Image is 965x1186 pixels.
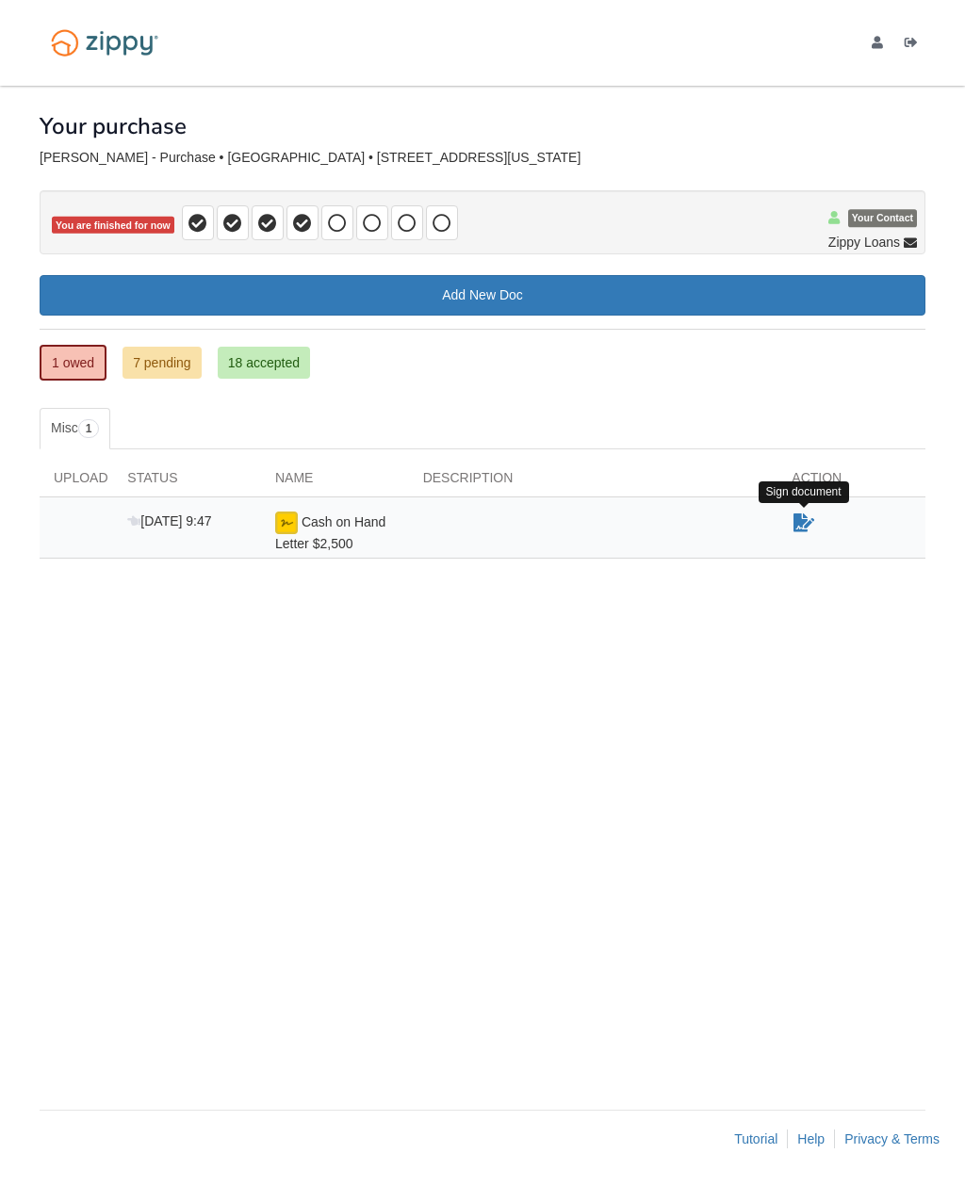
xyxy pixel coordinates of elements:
div: Action [777,468,925,496]
span: You are finished for now [52,217,174,235]
div: Upload [40,468,113,496]
span: Zippy Loans [828,233,900,252]
a: Help [797,1131,825,1146]
img: Logo [40,21,170,65]
a: Privacy & Terms [844,1131,940,1146]
a: 18 accepted [218,347,310,379]
a: Misc [40,408,110,449]
a: Add New Doc [40,275,925,316]
div: Description [409,468,778,496]
span: Cash on Hand Letter $2,500 [275,514,385,551]
span: 1 [78,419,100,438]
div: [PERSON_NAME] - Purchase • [GEOGRAPHIC_DATA] • [STREET_ADDRESS][US_STATE] [40,150,925,166]
a: 7 pending [123,347,202,379]
span: Your Contact [848,210,917,228]
div: Status [113,468,261,496]
h1: Your purchase [40,114,187,138]
a: Tutorial [734,1131,777,1146]
a: Sign Form [792,512,816,534]
a: 1 owed [40,345,106,381]
a: edit profile [872,36,891,55]
a: Log out [905,36,925,55]
div: Name [261,468,409,496]
img: Ready for you to esign [275,512,298,534]
div: Sign document [759,481,849,503]
span: [DATE] 9:47 [127,513,211,528]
